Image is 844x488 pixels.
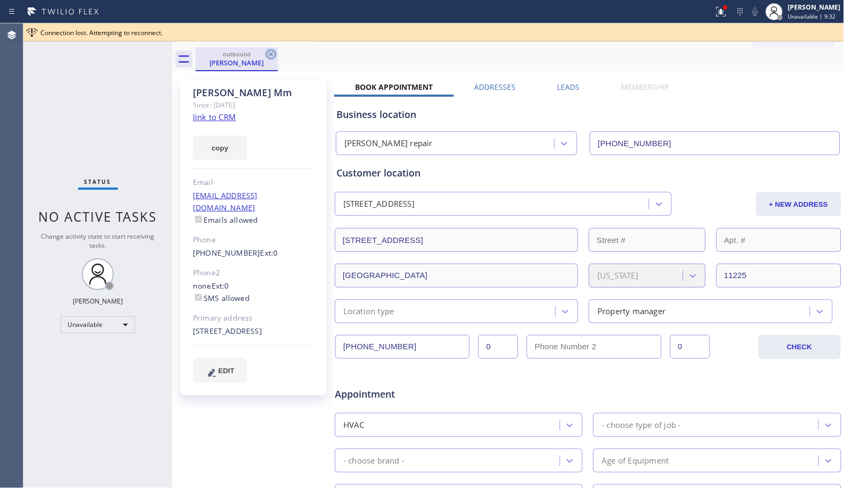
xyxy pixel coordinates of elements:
label: Emails allowed [193,215,258,225]
div: [PERSON_NAME] Mm [193,87,315,99]
div: Location type [343,305,394,317]
input: Phone Number 2 [527,335,661,359]
a: [PHONE_NUMBER] [193,248,260,258]
div: - choose type of job - [602,419,681,431]
span: Unavailable | 9:32 [788,13,836,20]
a: link to CRM [193,112,236,122]
label: Membership [621,82,669,92]
div: Joanna Mm [197,47,277,70]
div: Phone [193,234,315,246]
input: City [335,264,578,288]
div: Unavailable [61,316,135,333]
a: [EMAIL_ADDRESS][DOMAIN_NAME] [193,190,258,213]
button: CHECK [758,335,841,359]
div: Business location [336,107,840,122]
div: Primary address [193,312,315,324]
input: SMS allowed [195,294,202,301]
input: Ext. 2 [670,335,710,359]
div: Age of Equipment [602,455,669,467]
div: outbound [197,50,277,58]
input: Street # [589,228,705,252]
input: ZIP [716,264,841,288]
button: Mute [748,4,763,19]
button: + NEW ADDRESS [756,192,841,216]
div: [STREET_ADDRESS] [343,198,415,211]
input: Phone Number [590,131,840,155]
span: Ext: 0 [260,248,278,258]
label: Addresses [475,82,516,92]
input: Emails allowed [195,216,202,223]
div: none [193,280,315,305]
div: Phone2 [193,267,315,279]
div: [PERSON_NAME] [197,58,277,68]
span: No active tasks [39,208,157,225]
label: Leads [558,82,580,92]
input: Ext. [478,335,518,359]
div: [PERSON_NAME] [788,3,841,12]
label: Book Appointment [355,82,433,92]
span: Ext: 0 [212,281,229,291]
span: EDIT [218,367,234,375]
input: Phone Number [335,335,470,359]
div: Email [193,176,315,189]
span: Status [85,178,112,186]
button: copy [193,136,247,160]
span: Change activity state to start receiving tasks. [41,232,155,250]
div: Property manager [597,305,665,317]
div: [STREET_ADDRESS] [193,325,315,338]
input: Apt. # [716,228,841,252]
div: - choose brand - [343,455,404,467]
div: [PERSON_NAME] repair [344,138,433,150]
div: [PERSON_NAME] [73,297,123,306]
div: HVAC [343,419,365,431]
span: Connection lost. Attempting to reconnect. [40,28,163,37]
span: Appointment [335,387,502,401]
input: Address [335,228,578,252]
label: SMS allowed [193,293,250,303]
div: Since: [DATE] [193,99,315,111]
button: EDIT [193,358,247,383]
div: Customer location [336,166,840,180]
